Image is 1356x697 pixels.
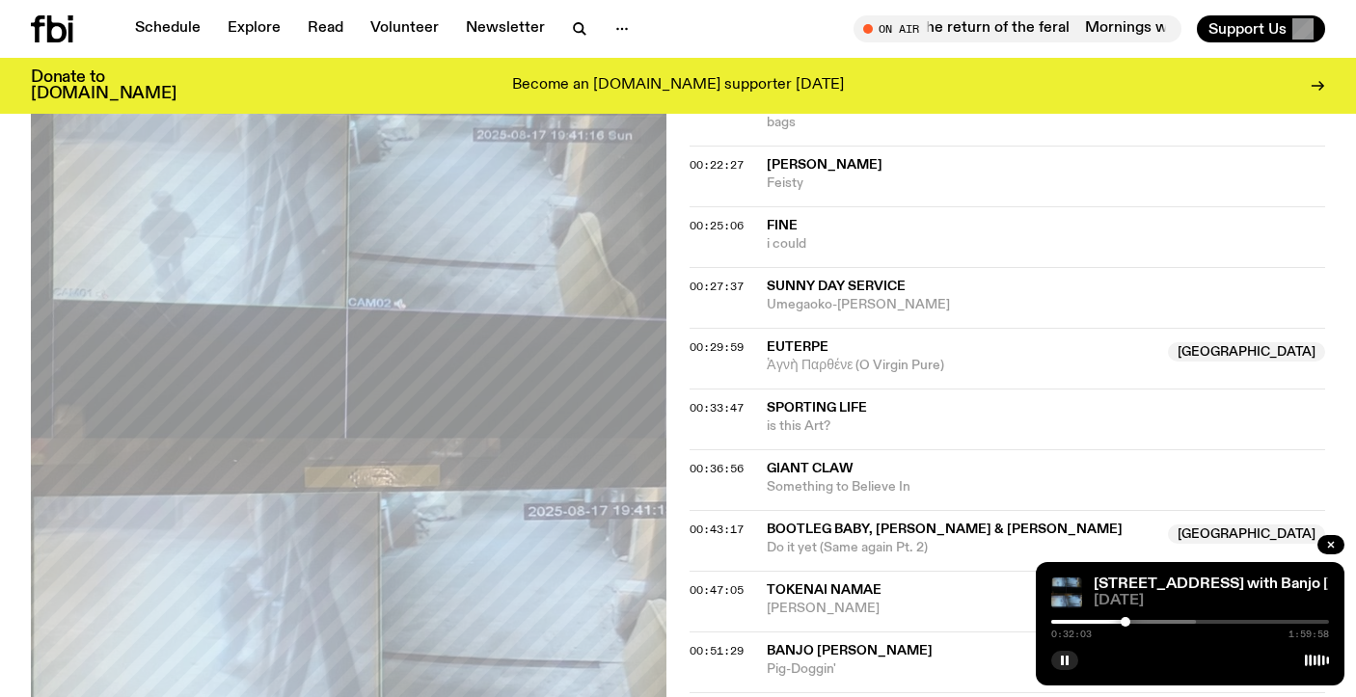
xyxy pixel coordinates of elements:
span: is this Art? [767,417,1325,436]
span: 00:22:27 [690,157,744,173]
span: Giant Claw [767,462,854,475]
span: 00:25:06 [690,218,744,233]
button: 00:27:37 [690,281,744,292]
span: Support Us [1208,20,1287,38]
span: 00:27:37 [690,279,744,294]
span: 00:36:56 [690,461,744,476]
span: bags [767,114,1325,132]
span: [DATE] [1094,594,1329,608]
span: 00:29:59 [690,339,744,355]
button: 00:43:17 [690,524,744,535]
span: Tokenai Namae [767,583,881,597]
a: Explore [216,15,292,42]
span: 1:59:58 [1288,630,1329,639]
button: On AirMornings with [PERSON_NAME] / the return of the feralMornings with [PERSON_NAME] / the retu... [854,15,1181,42]
span: Bootleg Baby, [PERSON_NAME] & [PERSON_NAME] [767,523,1123,536]
button: 00:36:56 [690,464,744,474]
span: Euterpe [767,340,828,354]
span: Pig-Doggin' [767,660,1156,679]
button: Support Us [1197,15,1325,42]
span: Sunny Day Service [767,280,906,293]
span: Ἁγνὴ Παρθένε (O Virgin Pure) [767,357,1156,375]
a: Schedule [123,15,212,42]
button: 00:29:59 [690,342,744,353]
span: [GEOGRAPHIC_DATA] [1168,342,1325,362]
span: Do it yet (Same again Pt. 2) [767,539,1156,557]
h3: Donate to [DOMAIN_NAME] [31,69,176,102]
span: i could [767,235,1325,254]
span: 00:51:29 [690,643,744,658]
button: 00:47:05 [690,585,744,596]
span: 00:33:47 [690,400,744,416]
button: 00:51:29 [690,646,744,657]
button: 00:33:47 [690,403,744,414]
a: Read [296,15,355,42]
a: Newsletter [454,15,556,42]
button: 00:22:27 [690,160,744,171]
a: Volunteer [359,15,450,42]
span: 00:47:05 [690,582,744,598]
span: [GEOGRAPHIC_DATA] [1168,524,1325,544]
span: Sporting Life [767,401,867,415]
span: [PERSON_NAME] [767,600,1325,618]
span: Something to Believe In [767,478,1325,496]
p: Become an [DOMAIN_NAME] supporter [DATE] [512,77,844,94]
span: Feisty [767,174,1325,193]
span: Fine [767,219,798,232]
span: 0:32:03 [1051,630,1092,639]
button: 00:25:06 [690,221,744,231]
span: Umegaoko-[PERSON_NAME] [767,296,1325,314]
span: Banjo [PERSON_NAME] [767,644,933,657]
span: 00:43:17 [690,522,744,537]
span: [PERSON_NAME] [767,158,882,172]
